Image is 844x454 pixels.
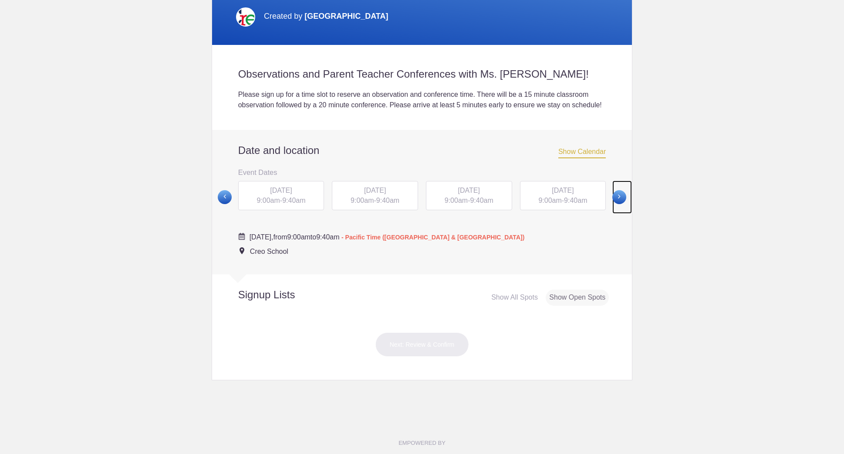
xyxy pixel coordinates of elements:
[331,181,419,211] button: [DATE] 9:00am-9:40am
[238,89,606,110] div: Please sign up for a time slot to reserve an observation and conference time. There will be a 15 ...
[270,187,292,194] span: [DATE]
[425,181,513,211] button: [DATE] 9:00am-9:40am
[398,440,446,446] small: EMPOWERED BY
[238,166,606,179] h3: Event Dates
[250,233,525,241] span: from to
[364,187,386,194] span: [DATE]
[316,233,339,241] span: 9:40am
[282,197,305,204] span: 9:40am
[240,247,244,254] img: Event location
[341,234,524,241] span: - Pacific Time ([GEOGRAPHIC_DATA] & [GEOGRAPHIC_DATA])
[426,181,512,211] div: -
[304,12,388,20] span: [GEOGRAPHIC_DATA]
[250,233,273,241] span: [DATE],
[564,197,587,204] span: 9:40am
[470,197,493,204] span: 9:40am
[238,233,245,240] img: Cal purple
[238,68,606,81] h2: Observations and Parent Teacher Conferences with Ms. [PERSON_NAME]!
[238,181,325,211] button: [DATE] 9:00am-9:40am
[238,181,324,211] div: -
[520,181,606,211] div: -
[375,332,469,357] button: Next: Review & Confirm
[264,7,388,26] p: Created by
[212,288,352,301] h2: Signup Lists
[238,144,606,157] h2: Date and location
[558,148,606,158] span: Show Calendar
[376,197,399,204] span: 9:40am
[546,290,609,306] div: Show Open Spots
[287,233,310,241] span: 9:00am
[488,290,541,306] div: Show All Spots
[445,197,468,204] span: 9:00am
[520,181,607,211] button: [DATE] 9:00am-9:40am
[538,197,561,204] span: 9:00am
[236,7,255,27] img: Creo
[250,248,288,255] span: Creo School
[257,197,280,204] span: 9:00am
[458,187,480,194] span: [DATE]
[552,187,574,194] span: [DATE]
[351,197,374,204] span: 9:00am
[332,181,418,211] div: -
